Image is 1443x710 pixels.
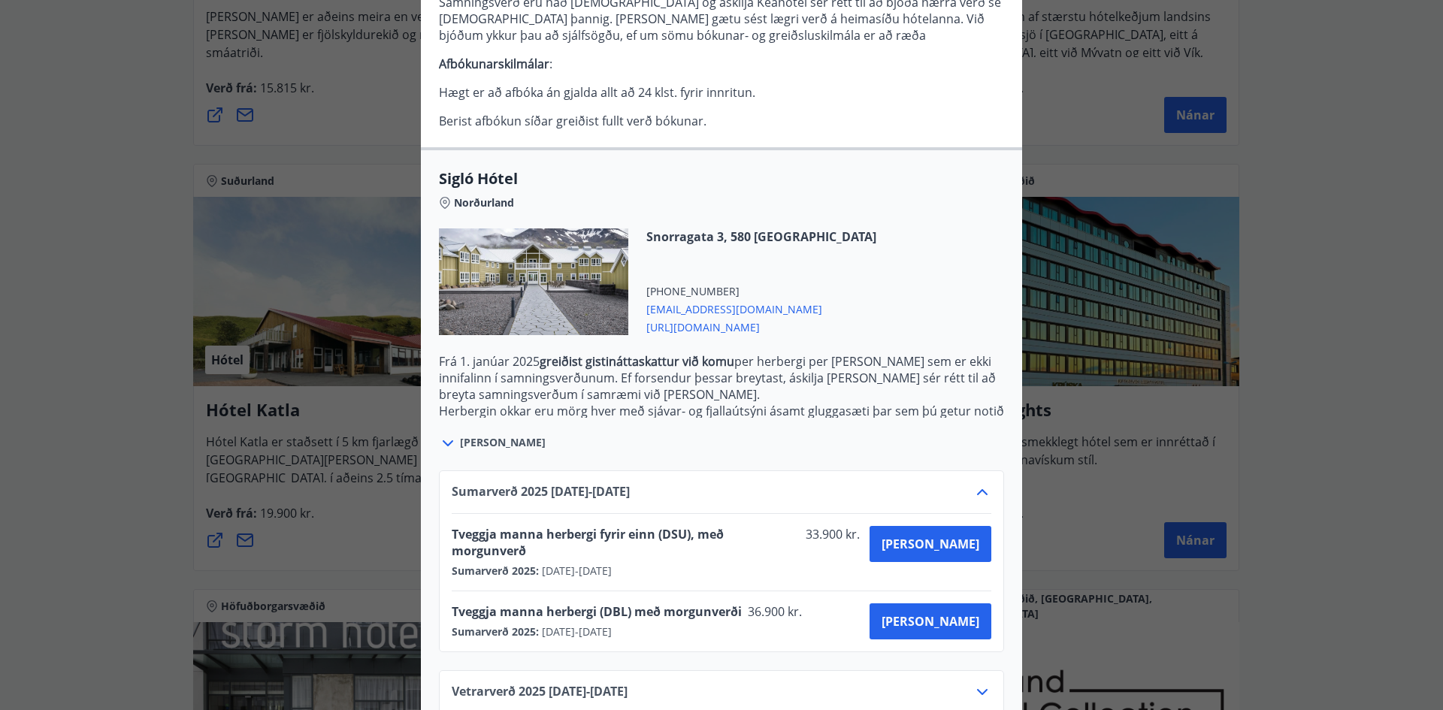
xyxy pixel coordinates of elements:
strong: Afbókunarskilmálar [439,56,549,72]
p: Hægt er að afbóka án gjalda allt að 24 klst. fyrir innritun. [439,84,1004,101]
span: Snorragata 3, 580 [GEOGRAPHIC_DATA] [646,228,876,245]
p: : [439,56,1004,72]
span: Norðurland [454,195,514,210]
span: Sigló Hótel [439,168,1004,189]
p: Berist afbókun síðar greiðist fullt verð bókunar. [439,113,1004,129]
span: [PHONE_NUMBER] [646,284,876,299]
